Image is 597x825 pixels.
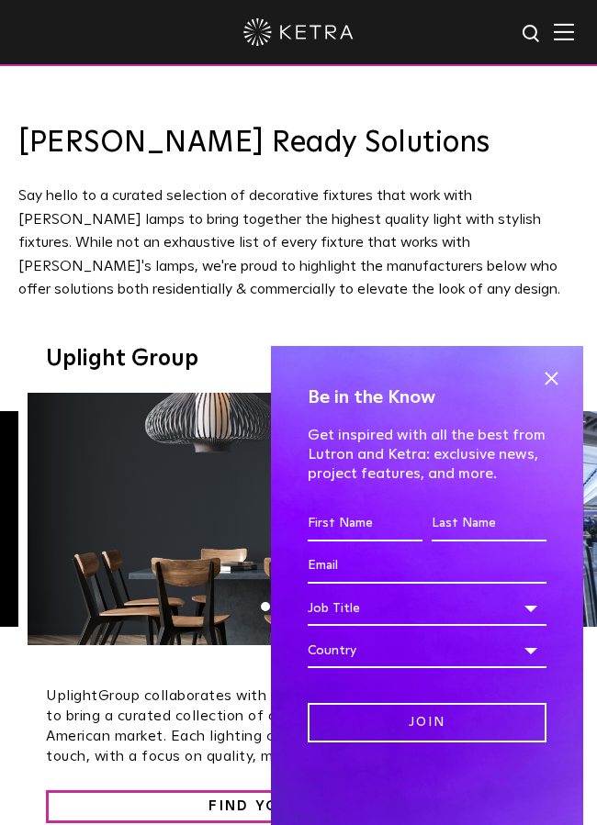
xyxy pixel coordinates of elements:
div: Country [308,633,546,668]
h4: Uplight Group [46,348,551,370]
h3: [PERSON_NAME] Ready Solutions [18,128,579,158]
img: Uplight_Ketra_Image.jpg [28,393,569,645]
div: Job Title [308,591,546,626]
input: Last Name [432,507,546,541]
div: Say hello to a curated selection of decorative fixtures that work with [PERSON_NAME] lamps to bri... [18,184,579,302]
h4: Be in the Know [308,383,546,412]
img: ketra-logo-2019-white [243,18,354,46]
p: Get inspired with all the best from Lutron and Ketra: exclusive news, project features, and more. [308,426,546,483]
input: Join [308,703,546,742]
img: search icon [521,23,544,46]
img: Hamburger%20Nav.svg [554,23,574,40]
a: FIND YOUR FIXTURE [46,790,544,823]
input: Email [308,549,546,584]
input: First Name [308,507,422,541]
span: Group collaborates with top designers and artisans worldwide to bring a curated collection of ori... [46,688,533,743]
span: Uplight [46,688,98,703]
